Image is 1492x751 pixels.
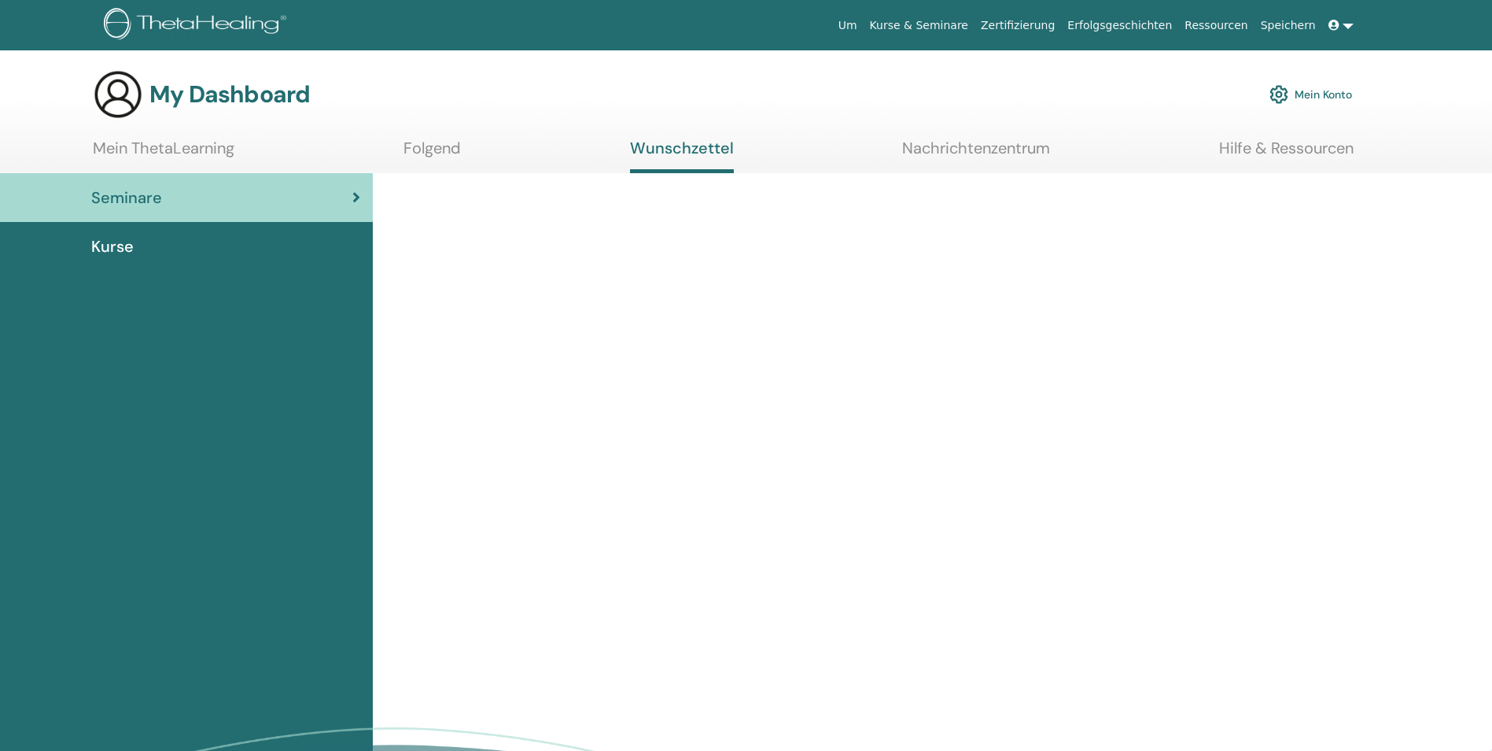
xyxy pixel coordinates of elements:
[974,11,1061,40] a: Zertifizierung
[1061,11,1178,40] a: Erfolgsgeschichten
[91,235,134,258] span: Kurse
[630,139,734,173] a: Wunschzettel
[902,139,1050,169] a: Nachrichtenzentrum
[1269,81,1288,108] img: cog.svg
[1254,11,1322,40] a: Speichern
[93,69,143,120] img: generic-user-icon.jpg
[864,11,974,40] a: Kurse & Seminare
[832,11,864,40] a: Um
[149,80,310,109] h3: My Dashboard
[403,139,461,169] a: Folgend
[104,8,292,43] img: logo.png
[91,186,162,209] span: Seminare
[93,139,234,169] a: Mein ThetaLearning
[1178,11,1254,40] a: Ressourcen
[1219,139,1354,169] a: Hilfe & Ressourcen
[1269,77,1352,112] a: Mein Konto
